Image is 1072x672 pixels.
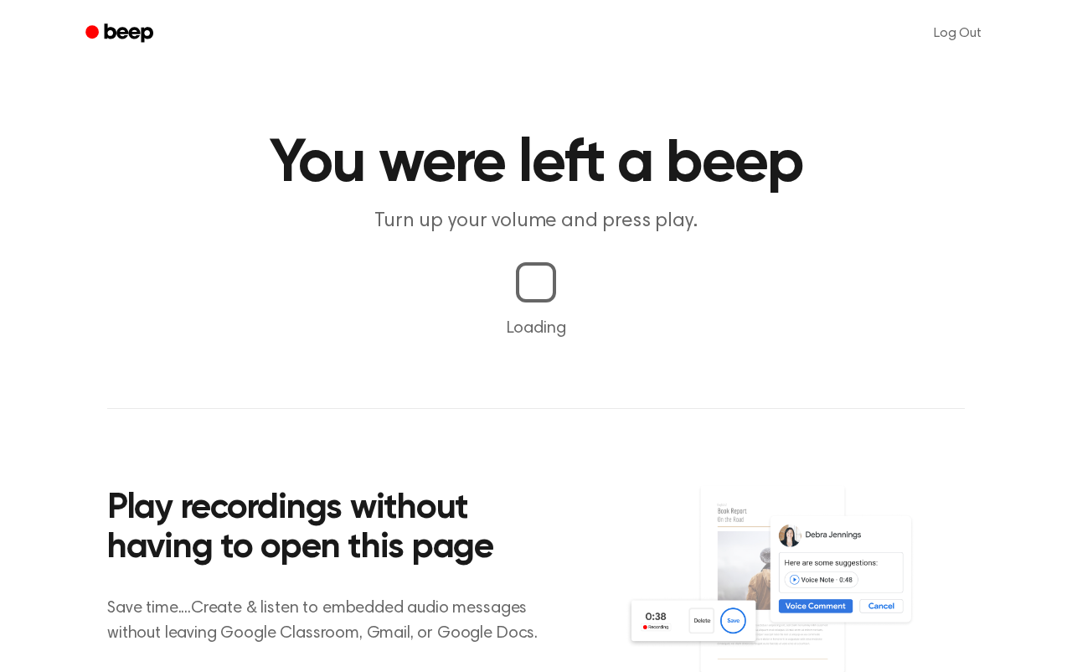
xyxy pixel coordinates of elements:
[107,596,559,646] p: Save time....Create & listen to embedded audio messages without leaving Google Classroom, Gmail, ...
[214,208,858,235] p: Turn up your volume and press play.
[74,18,168,50] a: Beep
[107,489,559,569] h2: Play recordings without having to open this page
[917,13,998,54] a: Log Out
[20,316,1052,341] p: Loading
[107,134,965,194] h1: You were left a beep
